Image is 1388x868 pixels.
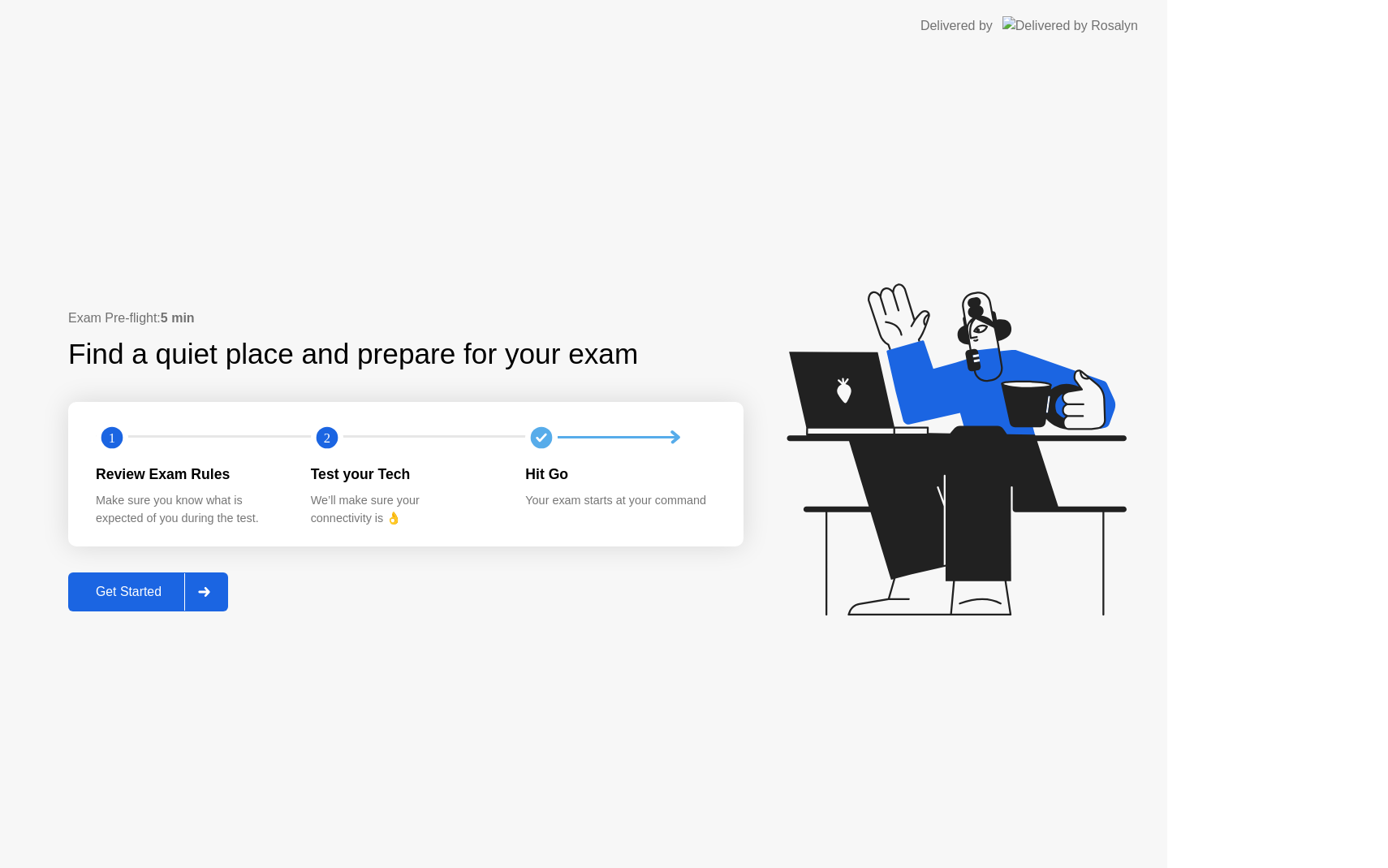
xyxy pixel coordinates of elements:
[161,311,195,325] b: 5 min
[1002,16,1138,35] img: Delivered by Rosalyn
[324,430,330,445] text: 2
[109,430,115,445] text: 1
[525,464,714,485] div: Hit Go
[68,309,744,328] div: Exam Pre-flight:
[68,333,640,376] div: Find a quiet place and prepare for your exam
[68,572,228,611] button: Get Started
[920,16,993,36] div: Delivered by
[96,464,285,485] div: Review Exam Rules
[525,492,714,510] div: Your exam starts at your command
[96,492,285,527] div: Make sure you know what is expected of you during the test.
[73,585,184,599] div: Get Started
[311,464,500,485] div: Test your Tech
[311,492,500,527] div: We’ll make sure your connectivity is 👌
